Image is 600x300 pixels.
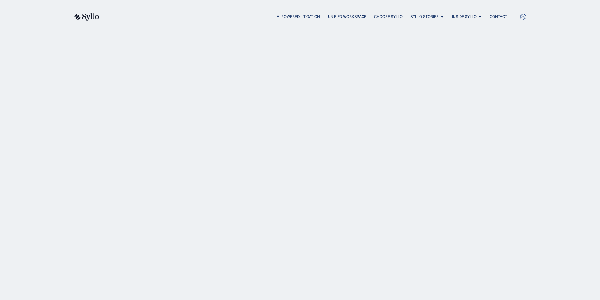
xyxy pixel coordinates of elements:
a: Unified Workspace [328,14,366,19]
nav: Menu [112,14,507,20]
a: Inside Syllo [452,14,477,19]
a: Contact [490,14,507,19]
a: Syllo Stories [410,14,439,19]
img: syllo [73,13,99,21]
a: Choose Syllo [374,14,403,19]
a: AI Powered Litigation [277,14,320,19]
div: Menu Toggle [112,14,507,20]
